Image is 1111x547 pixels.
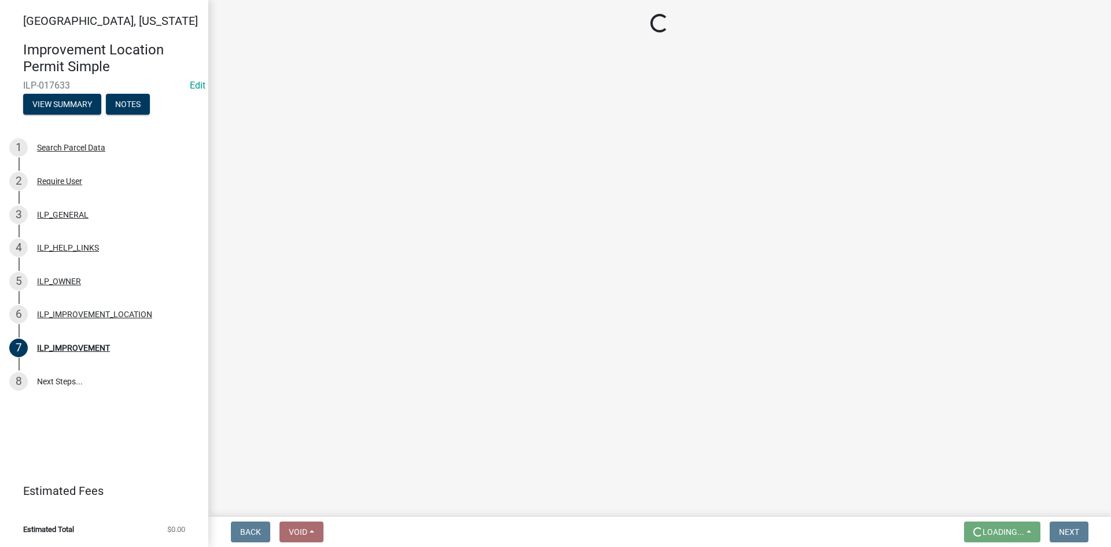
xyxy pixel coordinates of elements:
[190,80,205,91] a: Edit
[9,305,28,324] div: 6
[9,272,28,291] div: 5
[23,94,101,115] button: View Summary
[9,138,28,157] div: 1
[1059,527,1079,537] span: Next
[37,310,152,318] div: ILP_IMPROVEMENT_LOCATION
[167,526,185,533] span: $0.00
[9,205,28,224] div: 3
[37,277,81,285] div: ILP_OWNER
[23,80,185,91] span: ILP-017633
[9,339,28,357] div: 7
[964,522,1040,542] button: Loading...
[9,372,28,391] div: 8
[1050,522,1088,542] button: Next
[23,42,199,75] h4: Improvement Location Permit Simple
[23,100,101,109] wm-modal-confirm: Summary
[106,94,150,115] button: Notes
[240,527,261,537] span: Back
[279,522,323,542] button: Void
[983,527,1024,537] span: Loading...
[37,211,89,219] div: ILP_GENERAL
[37,144,105,152] div: Search Parcel Data
[23,526,74,533] span: Estimated Total
[9,238,28,257] div: 4
[37,244,99,252] div: ILP_HELP_LINKS
[231,522,270,542] button: Back
[37,177,82,185] div: Require User
[9,479,190,502] a: Estimated Fees
[289,527,307,537] span: Void
[190,80,205,91] wm-modal-confirm: Edit Application Number
[23,14,198,28] span: [GEOGRAPHIC_DATA], [US_STATE]
[106,100,150,109] wm-modal-confirm: Notes
[9,172,28,190] div: 2
[37,344,110,352] div: ILP_IMPROVEMENT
